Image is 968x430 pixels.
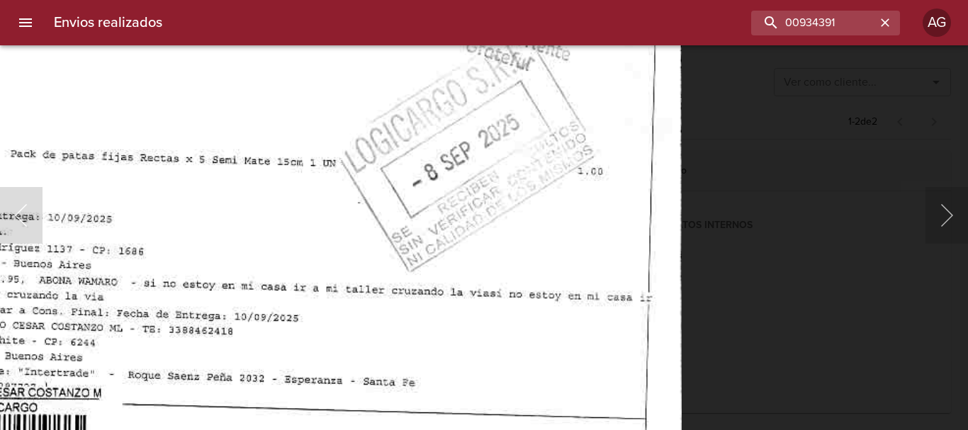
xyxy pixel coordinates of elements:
[925,187,968,244] button: Siguiente
[54,11,162,34] h6: Envios realizados
[923,9,951,37] div: Abrir información de usuario
[9,6,43,40] button: menu
[923,9,951,37] div: AG
[751,11,876,35] input: buscar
